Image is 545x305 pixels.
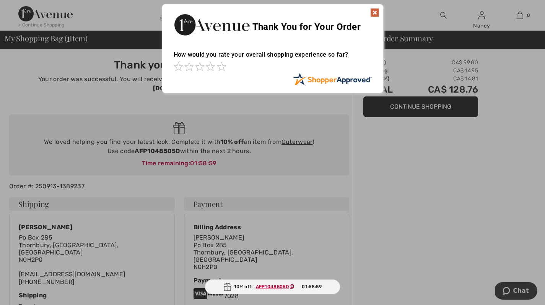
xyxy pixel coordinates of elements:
div: How would you rate your overall shopping experience so far? [174,43,372,73]
ins: AFP1048505D [256,284,289,289]
img: Gift.svg [223,283,231,291]
span: Thank You for Your Order [252,21,361,32]
div: 10% off: [205,279,340,294]
span: 01:58:59 [302,283,321,290]
img: Thank You for Your Order [174,12,250,38]
span: Chat [18,5,34,12]
img: x [370,8,379,17]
